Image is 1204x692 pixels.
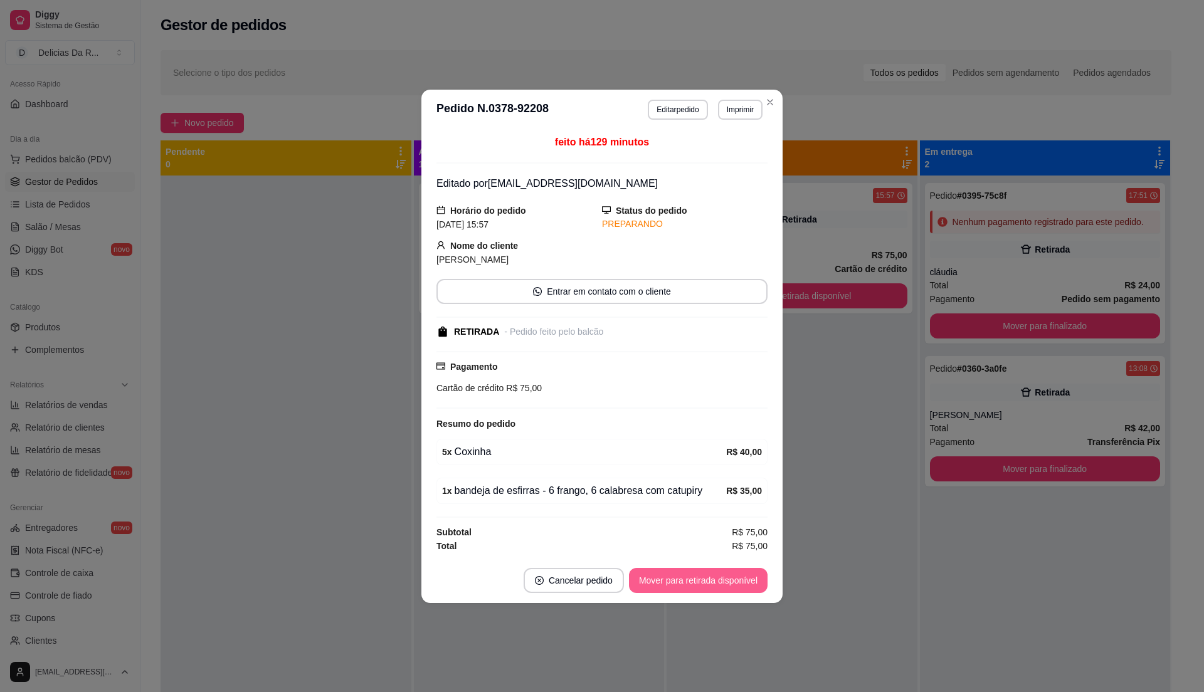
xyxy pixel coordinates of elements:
div: PREPARANDO [602,218,768,231]
strong: 5 x [442,447,452,457]
span: R$ 75,00 [504,383,542,393]
span: Cartão de crédito [436,383,504,393]
span: R$ 75,00 [732,525,768,539]
span: feito há 129 minutos [555,137,649,147]
button: Editarpedido [648,100,707,120]
strong: Subtotal [436,527,472,537]
strong: R$ 40,00 [726,447,762,457]
span: close-circle [535,576,544,585]
button: Mover para retirada disponível [629,568,768,593]
strong: Status do pedido [616,206,687,216]
h3: Pedido N. 0378-92208 [436,100,549,120]
span: Editado por [EMAIL_ADDRESS][DOMAIN_NAME] [436,178,658,189]
div: bandeja de esfirras - 6 frango, 6 calabresa com catupiry [442,483,726,498]
strong: Nome do cliente [450,241,518,251]
div: - Pedido feito pelo balcão [504,325,603,338]
span: user [436,241,445,249]
span: credit-card [436,362,445,370]
button: Imprimir [718,100,763,120]
strong: Pagamento [450,362,497,372]
strong: Horário do pedido [450,206,526,216]
span: R$ 75,00 [732,539,768,553]
div: RETIRADA [454,325,499,338]
div: Coxinha [442,444,726,459]
span: desktop [602,206,611,214]
span: calendar [436,206,445,214]
strong: Resumo do pedido [436,419,515,429]
span: whats-app [533,287,542,296]
button: Close [760,92,780,112]
strong: 1 x [442,486,452,496]
button: close-circleCancelar pedido [524,568,624,593]
span: [PERSON_NAME] [436,254,509,265]
strong: Total [436,541,457,551]
button: whats-appEntrar em contato com o cliente [436,279,768,304]
span: [DATE] 15:57 [436,219,488,229]
strong: R$ 35,00 [726,486,762,496]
